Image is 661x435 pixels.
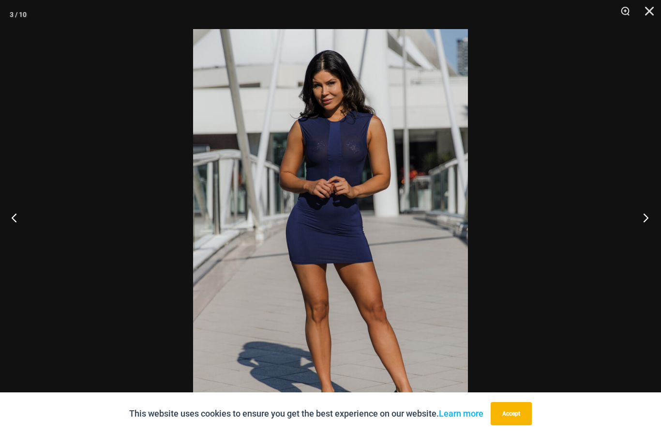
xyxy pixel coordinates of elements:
[491,402,532,425] button: Accept
[625,193,661,242] button: Next
[129,406,483,421] p: This website uses cookies to ensure you get the best experience on our website.
[10,7,27,22] div: 3 / 10
[439,408,483,419] a: Learn more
